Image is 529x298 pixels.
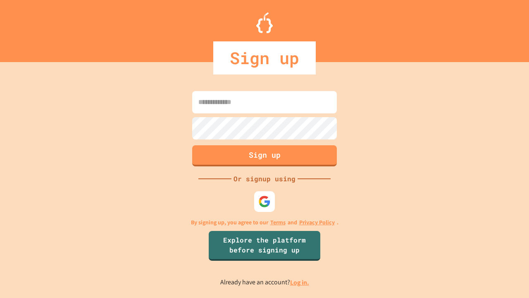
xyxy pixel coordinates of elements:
[270,218,286,227] a: Terms
[258,195,271,208] img: google-icon.svg
[213,41,316,74] div: Sign up
[231,174,298,184] div: Or signup using
[290,278,309,287] a: Log in.
[191,218,338,227] p: By signing up, you agree to our and .
[299,218,335,227] a: Privacy Policy
[256,12,273,33] img: Logo.svg
[209,231,320,261] a: Explore the platform before signing up
[192,145,337,166] button: Sign up
[220,277,309,288] p: Already have an account?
